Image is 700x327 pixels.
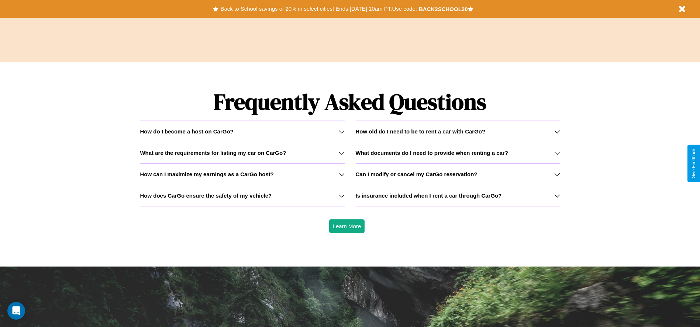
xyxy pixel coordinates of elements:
[329,219,365,233] button: Learn More
[140,83,560,121] h1: Frequently Asked Questions
[7,302,25,320] div: Open Intercom Messenger
[356,128,486,135] h3: How old do I need to be to rent a car with CarGo?
[356,150,508,156] h3: What documents do I need to provide when renting a car?
[419,6,468,12] b: BACK2SCHOOL20
[140,128,233,135] h3: How do I become a host on CarGo?
[218,4,418,14] button: Back to School savings of 20% in select cities! Ends [DATE] 10am PT.Use code:
[140,171,274,177] h3: How can I maximize my earnings as a CarGo host?
[691,149,696,178] div: Give Feedback
[140,192,272,199] h3: How does CarGo ensure the safety of my vehicle?
[140,150,286,156] h3: What are the requirements for listing my car on CarGo?
[356,192,502,199] h3: Is insurance included when I rent a car through CarGo?
[356,171,477,177] h3: Can I modify or cancel my CarGo reservation?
